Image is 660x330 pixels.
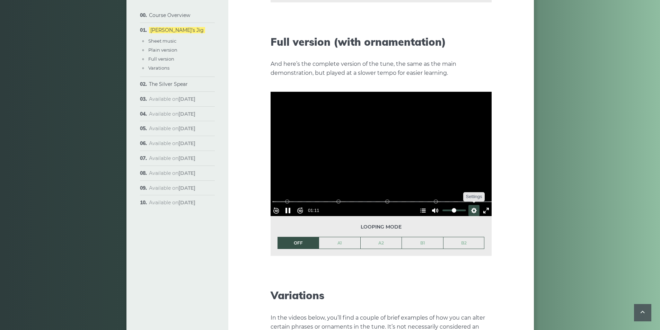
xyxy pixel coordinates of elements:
h2: Variations [271,289,492,302]
a: B1 [402,237,443,249]
p: And here’s the complete version of the tune, the same as the main demonstration, but played at a ... [271,60,492,78]
span: Available on [149,125,195,132]
a: B2 [443,237,484,249]
a: Full version [148,56,174,62]
a: Plain version [148,47,177,53]
strong: [DATE] [178,125,195,132]
strong: [DATE] [178,170,195,176]
span: Available on [149,155,195,161]
a: A2 [361,237,402,249]
a: Course Overview [149,12,190,18]
h2: Full version (with ornamentation) [271,36,492,48]
strong: [DATE] [178,185,195,191]
a: [PERSON_NAME]’s Jig [149,27,205,33]
span: Available on [149,96,195,102]
strong: [DATE] [178,96,195,102]
strong: [DATE] [178,199,195,206]
strong: [DATE] [178,111,195,117]
span: Available on [149,170,195,176]
span: Available on [149,199,195,206]
a: Sheet music [148,38,176,44]
strong: [DATE] [178,140,195,146]
a: A1 [319,237,360,249]
span: Looping mode [278,223,485,231]
a: The Silver Spear [149,81,188,87]
span: Available on [149,185,195,191]
a: Varations [148,65,169,71]
span: Available on [149,111,195,117]
strong: [DATE] [178,155,195,161]
span: Available on [149,140,195,146]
